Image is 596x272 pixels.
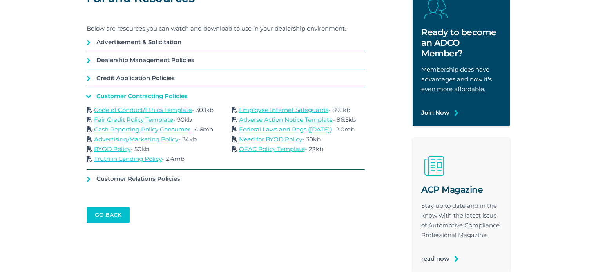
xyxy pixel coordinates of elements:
[87,207,130,223] a: go back
[87,170,365,187] a: Customer Relations Policies
[94,155,162,162] a: Truth in Lending Policy
[87,69,365,87] a: Credit Application Policies
[94,116,173,123] a: Fair Credit Policy Template
[232,105,365,115] p: - 89.1kb
[87,134,220,144] p: - 34kb
[421,184,501,195] h2: ACP Magazine
[232,144,365,154] p: - 22kb
[87,51,365,69] a: Dealership Management Policies
[421,108,449,117] a: Join Now
[239,106,328,113] a: Employee Internet Safeguards
[239,116,333,123] a: Adverse Action Notice Template
[87,115,220,124] p: - 90kb
[232,115,365,124] p: - 86.5kb
[239,126,332,133] a: Federal Laws and Regs ([DATE])
[421,201,501,240] p: Stay up to date and in the know with the latest issue of Automotive Compliance Professional Magaz...
[94,145,130,153] a: BYOD Policy
[94,106,192,113] a: Code of Conduct/Ethics Template
[87,23,365,33] p: Below are resources you can watch and download to use in your dealership environment.
[421,254,449,263] a: read now
[87,144,220,154] p: - 50kb
[239,145,305,153] a: OFAC Policy Template
[87,105,220,115] p: - 30.1kb
[87,154,220,164] p: - 2.4mb
[87,33,365,51] a: Advertisement & Solicitation
[232,134,365,144] p: - 30kb
[94,135,178,143] a: Advertising/Marketing Policy
[94,126,190,133] a: Cash Reporting Policy Consumer
[421,27,501,59] h2: Ready to become an ADCO Member?
[87,124,220,134] p: - 4.6mb
[239,135,302,143] a: Need for BYOD Policy
[421,65,501,94] p: Membership does have advantages and now it's even more affordable.
[232,124,365,134] p: - 2.0mb
[87,87,365,105] a: Customer Contracting Policies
